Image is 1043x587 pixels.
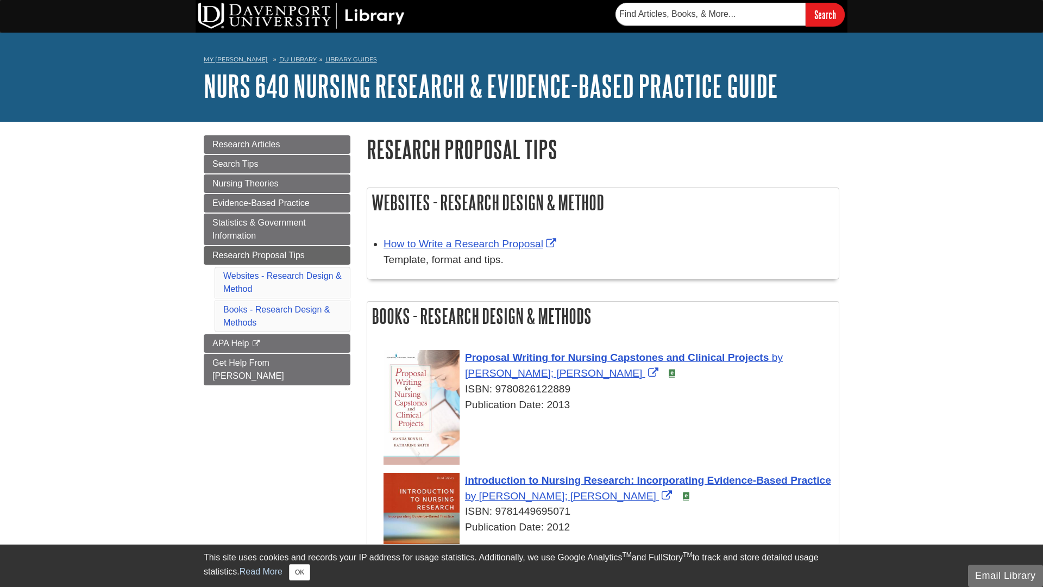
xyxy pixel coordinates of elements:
a: Link opens in new window [465,474,831,502]
span: Introduction to Nursing Research: Incorporating Evidence-Based Practice [465,474,831,486]
span: Nursing Theories [212,179,279,188]
img: e-Book [682,492,690,501]
a: Research Proposal Tips [204,246,350,265]
img: e-Book [668,369,676,378]
a: Library Guides [325,55,377,63]
div: Template, format and tips. [384,252,833,268]
span: Research Articles [212,140,280,149]
div: Publication Date: 2013 [384,397,833,413]
div: Guide Page Menu [204,135,350,385]
a: My [PERSON_NAME] [204,55,268,64]
span: Evidence-Based Practice [212,198,310,208]
form: Searches DU Library's articles, books, and more [615,3,845,26]
div: Publication Date: 2012 [384,520,833,535]
div: ISBN: 9781449695071 [384,504,833,520]
div: ISBN: 9780826122889 [384,382,833,397]
button: Close [289,564,310,580]
a: Books - Research Design & Methods [223,305,330,327]
button: Email Library [968,565,1043,587]
span: [PERSON_NAME]; [PERSON_NAME] [465,367,642,379]
span: APA Help [212,339,249,348]
span: Research Proposal Tips [212,251,305,260]
input: Search [806,3,845,26]
a: Evidence-Based Practice [204,194,350,213]
nav: breadcrumb [204,52,839,70]
a: Statistics & Government Information [204,214,350,245]
a: Websites - Research Design & Method [223,271,342,293]
span: by [772,352,783,363]
a: Read More [240,567,282,576]
span: [PERSON_NAME]; [PERSON_NAME] [479,490,656,502]
span: Search Tips [212,159,258,168]
span: by [465,490,476,502]
span: Proposal Writing for Nursing Capstones and Clinical Projects [465,352,769,363]
a: Research Articles [204,135,350,154]
a: Link opens in new window [465,352,783,379]
a: Nursing Theories [204,174,350,193]
a: Get Help From [PERSON_NAME] [204,354,350,385]
a: NURS 640 Nursing Research & Evidence-Based Practice Guide [204,69,778,103]
span: Statistics & Government Information [212,218,306,240]
div: This site uses cookies and records your IP address for usage statistics. Additionally, we use Goo... [204,551,839,580]
h2: Websites - Research Design & Method [367,188,839,217]
a: Link opens in new window [384,238,559,249]
h2: Books - Research Design & Methods [367,302,839,330]
sup: TM [622,551,631,559]
h1: Research Proposal Tips [367,135,839,163]
a: Search Tips [204,155,350,173]
input: Find Articles, Books, & More... [615,3,806,26]
sup: TM [683,551,692,559]
span: Get Help From [PERSON_NAME] [212,358,284,380]
a: APA Help [204,334,350,353]
a: DU Library [279,55,317,63]
img: DU Library [198,3,405,29]
i: This link opens in a new window [252,340,261,347]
